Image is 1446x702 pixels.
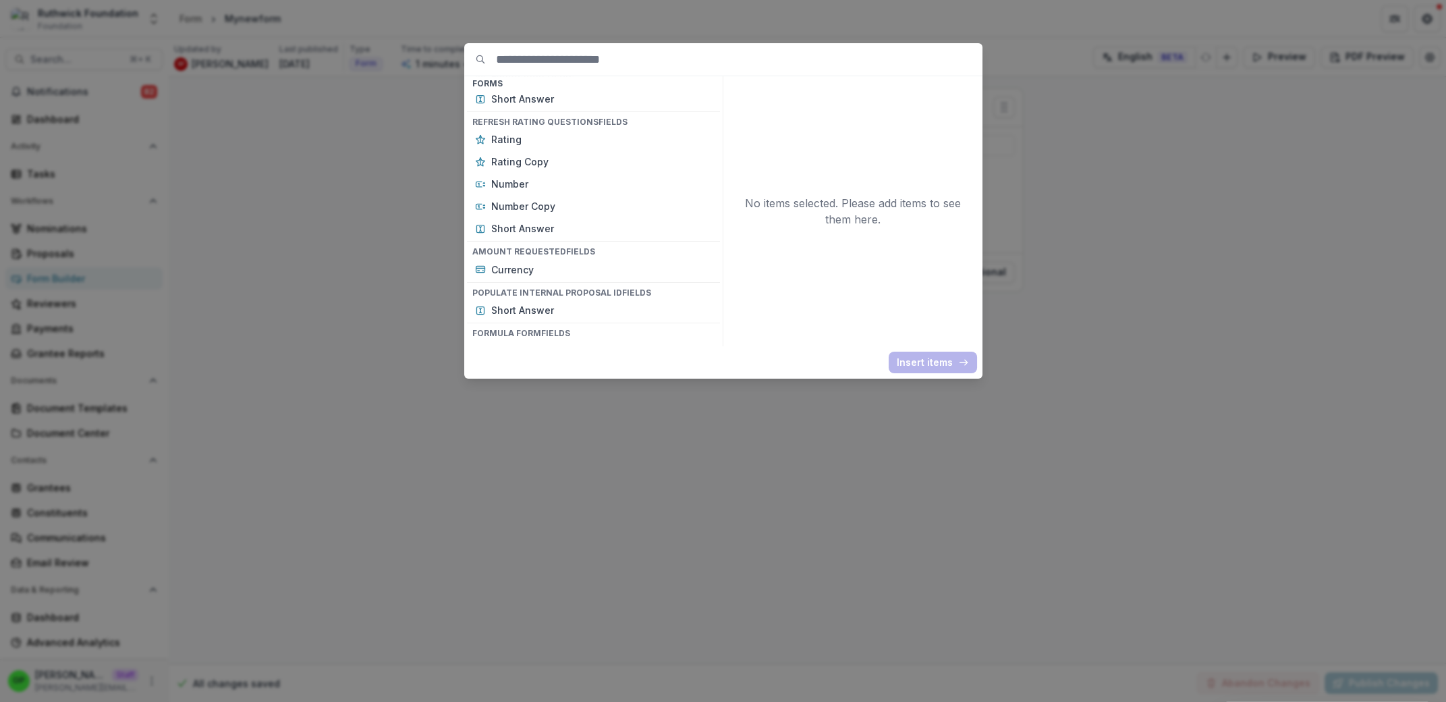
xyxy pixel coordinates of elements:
[467,76,720,91] h3: Form s
[491,132,712,146] p: Rating
[467,244,720,259] h4: Amount REquested Fields
[467,326,720,341] h4: Formula Form Fields
[491,221,712,236] p: Short Answer
[491,344,712,358] p: Are the past and/or projected service numbers realistic and clearly presented?
[889,352,977,373] button: Insert items
[491,155,712,169] p: Rating Copy
[491,92,712,106] p: Short Answer
[491,263,712,277] p: Currency
[491,303,712,317] p: Short Answer
[467,286,720,300] h4: Populate Internal Proposal ID Fields
[467,115,720,130] h4: Refresh Rating Questions Fields
[491,199,712,213] p: Number Copy
[737,195,969,227] p: No items selected. Please add items to see them here.
[491,177,712,191] p: Number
